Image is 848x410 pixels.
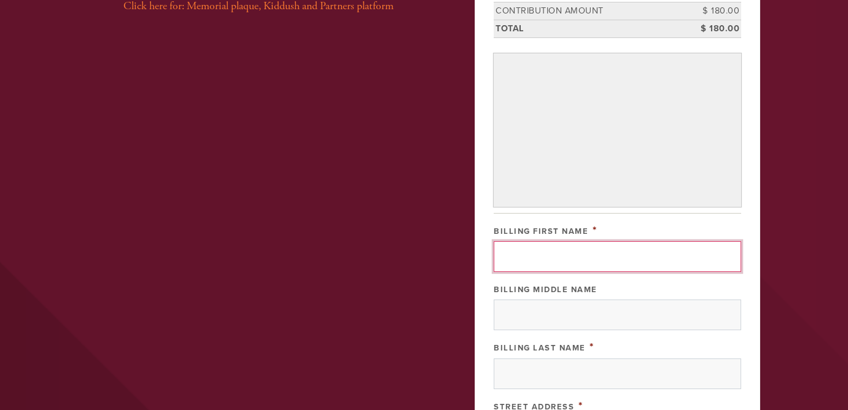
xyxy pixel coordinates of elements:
span: This field is required. [593,223,597,237]
label: Billing Middle Name [494,285,597,295]
td: $ 180.00 [686,2,741,20]
iframe: Secure payment input frame [497,56,738,204]
td: Total [494,20,686,37]
label: Billing Last Name [494,343,586,353]
td: Contribution Amount [494,2,686,20]
td: $ 180.00 [686,20,741,37]
label: Billing First Name [494,226,588,236]
span: This field is required. [589,340,594,354]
